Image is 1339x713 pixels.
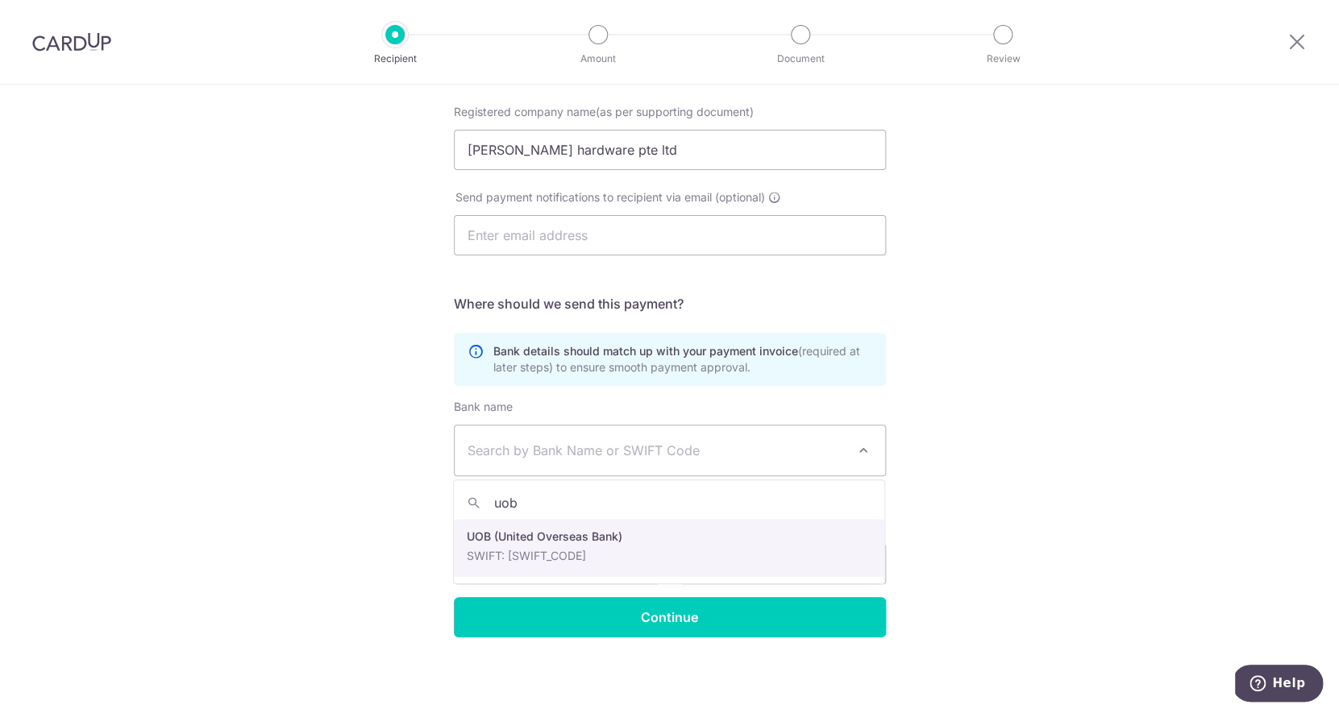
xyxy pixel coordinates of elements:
span: Registered company name(as per supporting document) [454,105,754,118]
label: Bank name [454,399,513,415]
p: UOB (United Overseas Bank) [467,529,871,545]
p: SWIFT: [SWIFT_CODE] [467,548,871,564]
iframe: Opens a widget where you can find more information [1235,665,1323,705]
span: Help [37,11,70,26]
p: Recipient [335,51,455,67]
p: Bank details should match up with your payment invoice [493,343,872,375]
p: Amount [539,51,658,67]
p: Review [943,51,1062,67]
span: Search by Bank Name or SWIFT Code [468,441,846,460]
input: Continue [454,597,886,637]
p: Document [741,51,860,67]
span: Send payment notifications to recipient via email (optional) [455,189,765,205]
h5: Where should we send this payment? [454,294,886,313]
img: CardUp [32,32,111,52]
input: Enter email address [454,215,886,255]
